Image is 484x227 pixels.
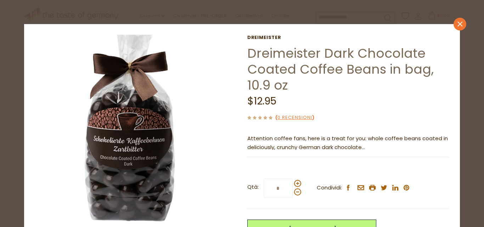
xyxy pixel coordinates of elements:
span: $12.95 [247,94,276,108]
span: Condividi: [317,183,342,192]
input: Qtà: [264,178,293,198]
strong: Qtà: [247,183,259,192]
span: ( ) [275,114,314,121]
a: Dreimeister Dark Chocolate Coated Coffee Beans in bag, 10.9 oz [247,44,434,94]
a: 0 recensioni [277,114,312,121]
a: Dreimeister [247,35,449,40]
p: Attention coffee fans, here is a treat for you: whole coffee beans coated in deliciously, crunchy... [247,134,449,152]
